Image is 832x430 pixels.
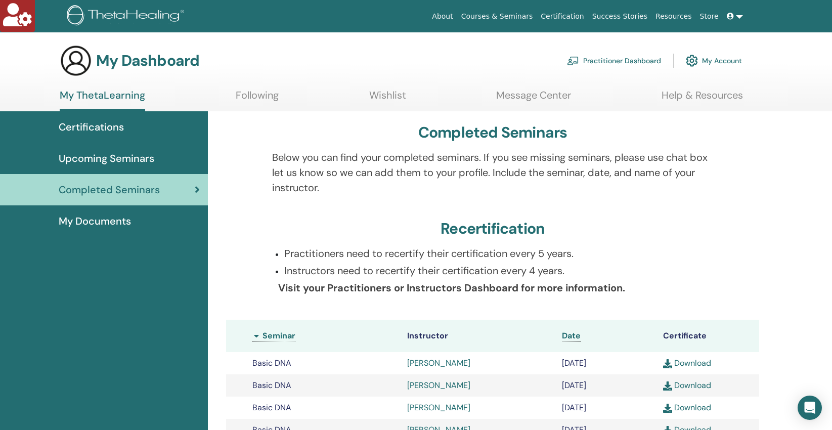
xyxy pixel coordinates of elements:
img: download.svg [663,404,672,413]
a: About [428,7,457,26]
h3: Recertification [441,220,545,238]
td: [DATE] [557,374,658,397]
span: Basic DNA [252,380,291,391]
span: Basic DNA [252,402,291,413]
a: Help & Resources [662,89,743,109]
a: [PERSON_NAME] [407,402,470,413]
th: Certificate [658,320,759,352]
a: [PERSON_NAME] [407,358,470,368]
a: Download [663,402,711,413]
h3: Completed Seminars [418,123,567,142]
a: Store [696,7,723,26]
td: [DATE] [557,352,658,374]
span: Basic DNA [252,358,291,368]
img: cog.svg [686,52,698,69]
a: Download [663,380,711,391]
p: Below you can find your completed seminars. If you see missing seminars, please use chat box let ... [272,150,714,195]
span: Upcoming Seminars [59,151,154,166]
span: Certifications [59,119,124,135]
a: Courses & Seminars [457,7,537,26]
img: chalkboard-teacher.svg [567,56,579,65]
img: download.svg [663,359,672,368]
a: Success Stories [588,7,651,26]
div: Open Intercom Messenger [798,396,822,420]
b: Visit your Practitioners or Instructors Dashboard for more information. [278,281,625,294]
a: Date [562,330,581,341]
p: Instructors need to recertify their certification every 4 years. [284,263,714,278]
a: Resources [651,7,696,26]
a: Certification [537,7,588,26]
h3: My Dashboard [96,52,199,70]
p: Practitioners need to recertify their certification every 5 years. [284,246,714,261]
img: download.svg [663,381,672,391]
span: My Documents [59,213,131,229]
span: Completed Seminars [59,182,160,197]
a: Practitioner Dashboard [567,50,661,72]
a: Download [663,358,711,368]
th: Instructor [402,320,557,352]
a: [PERSON_NAME] [407,380,470,391]
a: Message Center [496,89,571,109]
a: Wishlist [369,89,406,109]
td: [DATE] [557,397,658,419]
img: logo.png [67,5,188,28]
a: Following [236,89,279,109]
a: My Account [686,50,742,72]
img: generic-user-icon.jpg [60,45,92,77]
a: My ThetaLearning [60,89,145,111]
